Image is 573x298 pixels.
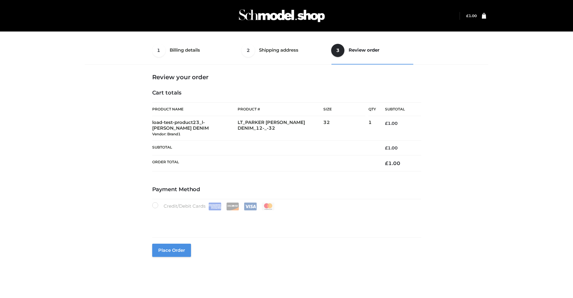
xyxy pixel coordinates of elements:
[208,203,221,210] img: Amex
[262,203,275,210] img: Mastercard
[152,116,238,140] td: load-test-product23_l-[PERSON_NAME] DENIM
[152,186,421,193] h4: Payment Method
[152,102,238,116] th: Product Name
[376,103,421,116] th: Subtotal
[466,14,469,18] span: £
[466,14,477,18] bdi: 1.00
[238,116,323,140] td: LT_PARKER [PERSON_NAME] DENIM_12-_-32
[385,121,388,126] span: £
[385,160,400,166] bdi: 1.00
[466,14,477,18] a: £1.00
[152,155,376,171] th: Order Total
[323,116,368,140] td: 32
[323,103,365,116] th: Size
[152,74,421,81] h3: Review your order
[244,203,257,210] img: Visa
[152,140,376,155] th: Subtotal
[152,244,191,257] button: Place order
[385,160,388,166] span: £
[226,203,239,210] img: Discover
[152,132,180,136] small: Vendor: Brand1
[385,121,398,126] bdi: 1.00
[368,102,376,116] th: Qty
[368,116,376,140] td: 1
[152,90,421,96] h4: Cart totals
[385,145,398,151] bdi: 1.00
[385,145,388,151] span: £
[238,102,323,116] th: Product #
[152,202,275,210] label: Credit/Debit Cards
[237,4,327,28] img: Schmodel Admin 964
[151,209,420,231] iframe: Secure payment input frame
